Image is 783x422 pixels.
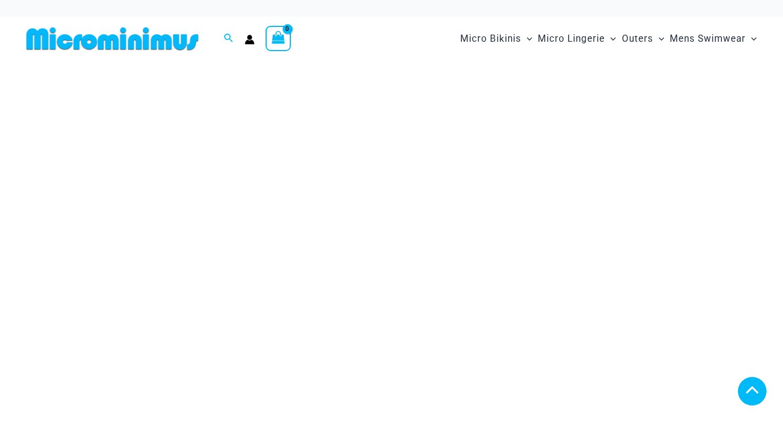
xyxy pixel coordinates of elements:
[266,26,291,51] a: View Shopping Cart, empty
[622,25,653,53] span: Outers
[22,26,203,51] img: MM SHOP LOGO FLAT
[457,22,535,55] a: Micro BikinisMenu ToggleMenu Toggle
[746,25,757,53] span: Menu Toggle
[521,25,532,53] span: Menu Toggle
[224,32,234,46] a: Search icon link
[456,20,761,57] nav: Site Navigation
[605,25,616,53] span: Menu Toggle
[538,25,605,53] span: Micro Lingerie
[535,22,619,55] a: Micro LingerieMenu ToggleMenu Toggle
[619,22,667,55] a: OutersMenu ToggleMenu Toggle
[653,25,664,53] span: Menu Toggle
[670,25,746,53] span: Mens Swimwear
[245,35,255,45] a: Account icon link
[460,25,521,53] span: Micro Bikinis
[667,22,759,55] a: Mens SwimwearMenu ToggleMenu Toggle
